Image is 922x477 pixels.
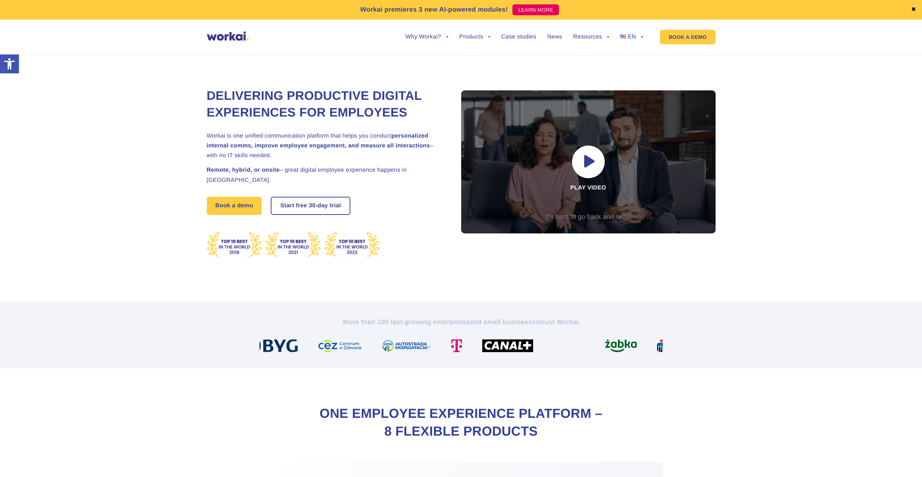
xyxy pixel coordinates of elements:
[911,7,916,13] a: ✖
[259,318,663,326] h2: More than 100 fast-growing enterprises trust Workai
[512,4,559,15] a: LEARN MORE
[470,318,539,326] i: and small businesses
[271,197,350,214] a: Start free30-daytrial
[207,197,262,215] a: Book a demo
[207,165,443,185] h2: – great digital employee experience happens in [GEOGRAPHIC_DATA].
[207,131,443,161] h2: Workai is one unified communication platform that helps you conduct – with no IT skills needed.
[461,90,716,233] div: Play video
[628,34,636,40] span: EN
[309,203,328,209] i: 30-day
[405,34,448,40] a: Why Workai?
[547,34,562,40] a: News
[459,34,491,40] a: Products
[573,34,609,40] a: Resources
[207,167,280,173] strong: Remote, hybrid, or onsite
[360,5,508,15] p: Workai premieres 3 new AI-powered modules!
[316,405,607,440] h2: One Employee Experience Platform – 8 flexible products
[501,34,536,40] a: Case studies
[660,30,715,44] a: BOOK A DEMO
[207,88,443,121] h1: Delivering Productive Digital Experiences for Employees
